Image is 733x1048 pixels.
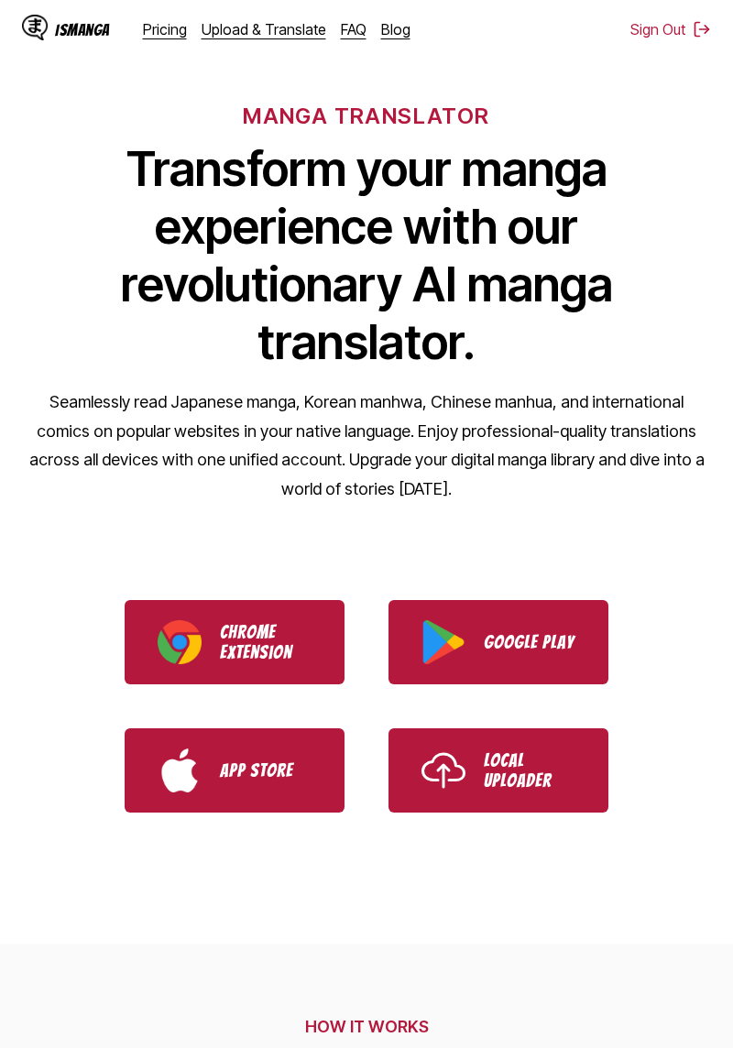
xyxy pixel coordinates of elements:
[243,103,489,129] h6: MANGA TRANSLATOR
[388,728,608,813] a: Use IsManga Local Uploader
[22,140,711,371] h1: Transform your manga experience with our revolutionary AI manga translator.
[421,748,465,792] img: Upload icon
[22,15,48,40] img: IsManga Logo
[630,20,711,38] button: Sign Out
[484,632,575,652] p: Google Play
[125,728,345,813] a: Download IsManga from App Store
[484,750,575,791] p: Local Uploader
[143,20,187,38] a: Pricing
[22,15,143,44] a: IsManga LogoIsManga
[381,20,410,38] a: Blog
[202,20,326,38] a: Upload & Translate
[421,620,465,664] img: Google Play logo
[388,600,608,684] a: Download IsManga from Google Play
[341,20,366,38] a: FAQ
[22,1017,711,1036] h2: HOW IT WORKS
[22,388,711,503] p: Seamlessly read Japanese manga, Korean manhwa, Chinese manhua, and international comics on popula...
[158,620,202,664] img: Chrome logo
[693,20,711,38] img: Sign out
[220,622,312,662] p: Chrome Extension
[158,748,202,792] img: App Store logo
[125,600,345,684] a: Download IsManga Chrome Extension
[220,760,312,781] p: App Store
[55,21,110,38] div: IsManga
